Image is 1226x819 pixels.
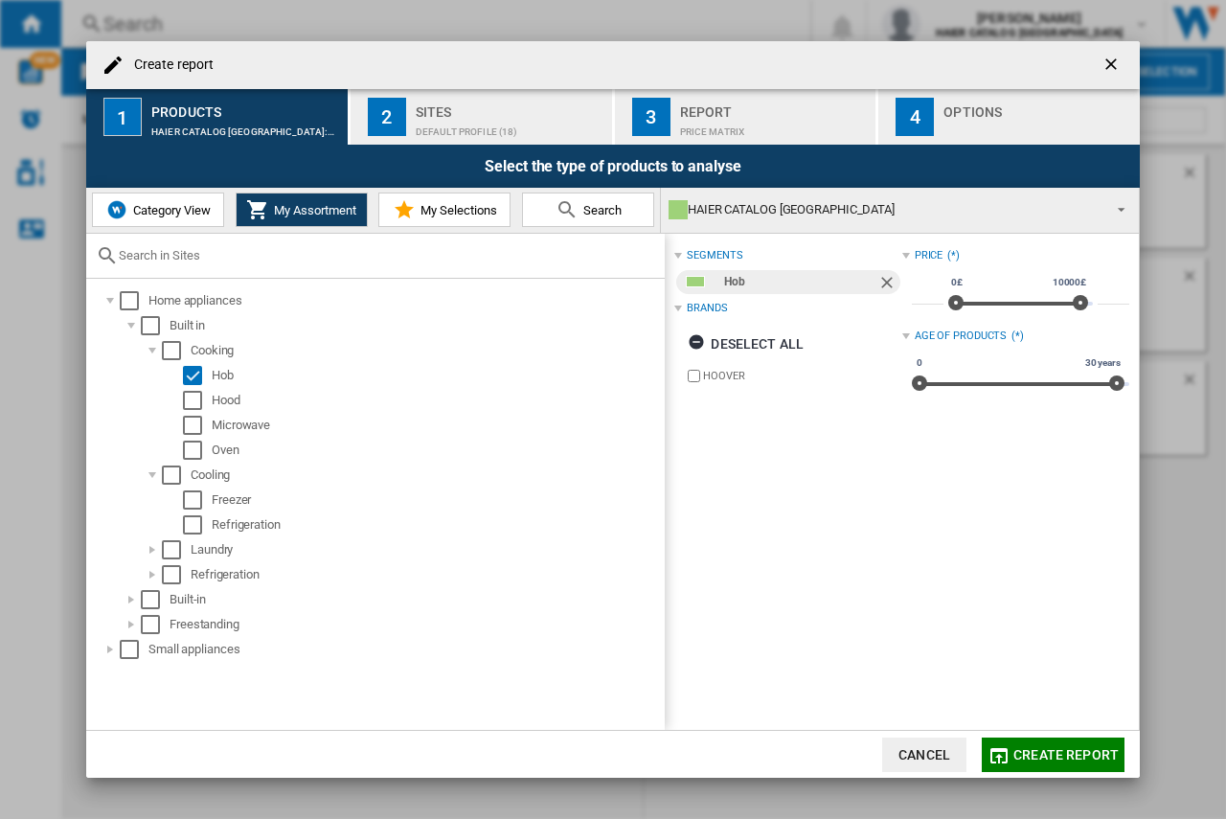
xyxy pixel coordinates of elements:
[915,248,943,263] div: Price
[162,565,191,584] md-checkbox: Select
[125,56,214,75] h4: Create report
[1101,55,1124,78] ng-md-icon: getI18NText('BUTTONS.CLOSE_DIALOG')
[378,193,511,227] button: My Selections
[212,441,662,460] div: Oven
[151,97,340,117] div: Products
[119,248,655,262] input: Search in Sites
[680,97,869,117] div: Report
[882,738,966,772] button: Cancel
[615,89,878,145] button: 3 Report Price Matrix
[212,490,662,510] div: Freezer
[1013,747,1119,762] span: Create report
[682,327,809,361] button: Deselect all
[170,590,662,609] div: Built-in
[687,301,727,316] div: Brands
[183,515,212,535] md-checkbox: Select
[915,329,1008,344] div: Age of products
[148,640,662,659] div: Small appliances
[351,89,614,145] button: 2 Sites Default profile (18)
[877,273,900,296] ng-md-icon: Remove
[128,203,211,217] span: Category View
[151,117,340,137] div: HAIER CATALOG [GEOGRAPHIC_DATA]:Hob
[914,355,925,371] span: 0
[416,97,604,117] div: Sites
[688,370,700,382] input: brand.name
[212,515,662,535] div: Refrigeration
[579,203,622,217] span: Search
[162,540,191,559] md-checkbox: Select
[1082,355,1124,371] span: 30 years
[183,366,212,385] md-checkbox: Select
[212,416,662,435] div: Microwave
[1050,275,1089,290] span: 10000£
[687,248,742,263] div: segments
[522,193,654,227] button: Search
[416,203,497,217] span: My Selections
[269,203,356,217] span: My Assortment
[191,341,662,360] div: Cooking
[703,369,901,383] label: HOOVER
[148,291,662,310] div: Home appliances
[103,98,142,136] div: 1
[212,391,662,410] div: Hood
[632,98,670,136] div: 3
[170,615,662,634] div: Freestanding
[1094,46,1132,84] button: getI18NText('BUTTONS.CLOSE_DIALOG')
[141,316,170,335] md-checkbox: Select
[183,490,212,510] md-checkbox: Select
[943,97,1132,117] div: Options
[183,416,212,435] md-checkbox: Select
[191,466,662,485] div: Cooling
[86,89,350,145] button: 1 Products HAIER CATALOG [GEOGRAPHIC_DATA]:Hob
[183,441,212,460] md-checkbox: Select
[162,341,191,360] md-checkbox: Select
[92,193,224,227] button: Category View
[236,193,368,227] button: My Assortment
[141,590,170,609] md-checkbox: Select
[878,89,1140,145] button: 4 Options
[183,391,212,410] md-checkbox: Select
[86,145,1140,188] div: Select the type of products to analyse
[105,198,128,221] img: wiser-icon-blue.png
[896,98,934,136] div: 4
[191,540,662,559] div: Laundry
[162,466,191,485] md-checkbox: Select
[416,117,604,137] div: Default profile (18)
[680,117,869,137] div: Price Matrix
[170,316,662,335] div: Built in
[368,98,406,136] div: 2
[191,565,662,584] div: Refrigeration
[948,275,965,290] span: 0£
[212,366,662,385] div: Hob
[120,640,148,659] md-checkbox: Select
[141,615,170,634] md-checkbox: Select
[982,738,1124,772] button: Create report
[669,196,1101,223] div: HAIER CATALOG [GEOGRAPHIC_DATA]
[724,270,876,294] div: Hob
[688,327,804,361] div: Deselect all
[120,291,148,310] md-checkbox: Select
